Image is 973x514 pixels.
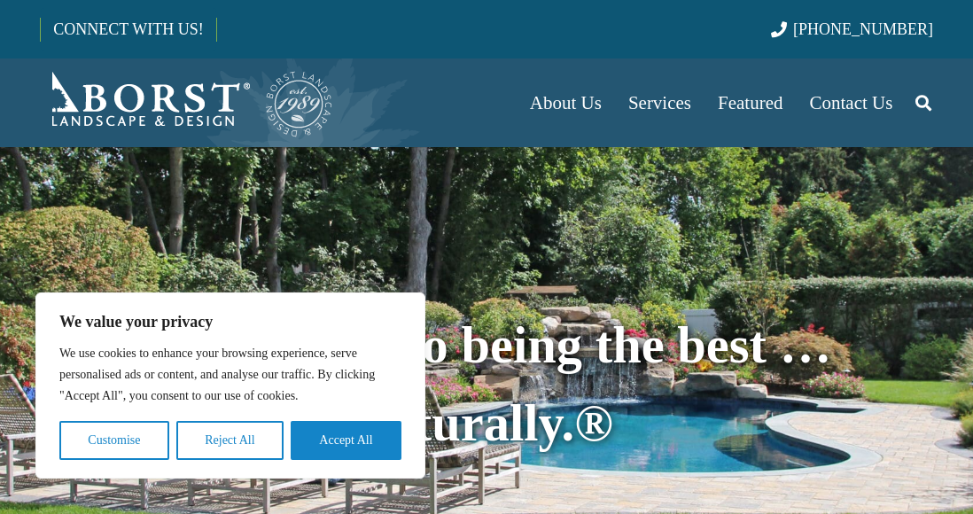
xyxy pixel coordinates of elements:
[291,421,401,460] button: Accept All
[59,311,401,332] p: We value your privacy
[35,292,425,479] div: We value your privacy
[718,92,782,113] span: Featured
[771,20,933,38] a: [PHONE_NUMBER]
[793,20,933,38] span: [PHONE_NUMBER]
[530,92,602,113] span: About Us
[797,58,907,147] a: Contact Us
[704,58,796,147] a: Featured
[906,81,941,125] a: Search
[59,343,401,407] p: We use cookies to enhance your browsing experience, serve personalised ads or content, and analys...
[810,92,893,113] span: Contact Us
[41,8,215,51] a: CONNECT WITH US!
[615,58,704,147] a: Services
[142,316,831,452] span: Committed to being the best … naturally.®
[517,58,615,147] a: About Us
[628,92,691,113] span: Services
[176,421,284,460] button: Reject All
[59,421,169,460] button: Customise
[40,67,334,138] a: Borst-Logo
